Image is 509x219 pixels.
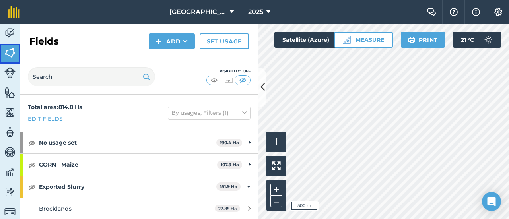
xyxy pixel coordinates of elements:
[39,205,72,212] span: Brocklands
[334,32,393,48] button: Measure
[20,176,258,198] div: Exported Slurry151.9 Ha
[28,138,35,147] img: svg+xml;base64,PHN2ZyB4bWxucz0iaHR0cDovL3d3dy53My5vcmcvMjAwMC9zdmciIHdpZHRoPSIxOCIgaGVpZ2h0PSIyNC...
[39,154,217,175] strong: CORN - Maize
[215,205,240,212] span: 22.85 Ha
[4,126,16,138] img: svg+xml;base64,PD94bWwgdmVyc2lvbj0iMS4wIiBlbmNvZGluZz0idXRmLTgiPz4KPCEtLSBHZW5lcmF0b3I6IEFkb2JlIE...
[482,192,501,211] div: Open Intercom Messenger
[427,8,436,16] img: Two speech bubbles overlapping with the left bubble in the forefront
[472,7,480,17] img: svg+xml;base64,PHN2ZyB4bWxucz0iaHR0cDovL3d3dy53My5vcmcvMjAwMC9zdmciIHdpZHRoPSIxNyIgaGVpZ2h0PSIxNy...
[28,67,155,86] input: Search
[149,33,195,49] button: Add
[266,132,286,152] button: i
[4,47,16,59] img: svg+xml;base64,PHN2ZyB4bWxucz0iaHR0cDovL3d3dy53My5vcmcvMjAwMC9zdmciIHdpZHRoPSI1NiIgaGVpZ2h0PSI2MC...
[408,35,416,45] img: svg+xml;base64,PHN2ZyB4bWxucz0iaHR0cDovL3d3dy53My5vcmcvMjAwMC9zdmciIHdpZHRoPSIxOSIgaGVpZ2h0PSIyNC...
[4,186,16,198] img: svg+xml;base64,PD94bWwgdmVyc2lvbj0iMS4wIiBlbmNvZGluZz0idXRmLTgiPz4KPCEtLSBHZW5lcmF0b3I6IEFkb2JlIE...
[275,137,278,147] span: i
[221,162,239,167] strong: 107.9 Ha
[453,32,501,48] button: 21 °C
[209,76,219,84] img: svg+xml;base64,PHN2ZyB4bWxucz0iaHR0cDovL3d3dy53My5vcmcvMjAwMC9zdmciIHdpZHRoPSI1MCIgaGVpZ2h0PSI0MC...
[4,206,16,217] img: svg+xml;base64,PD94bWwgdmVyc2lvbj0iMS4wIiBlbmNvZGluZz0idXRmLTgiPz4KPCEtLSBHZW5lcmF0b3I6IEFkb2JlIE...
[39,132,216,153] strong: No usage set
[493,8,503,16] img: A cog icon
[143,72,150,81] img: svg+xml;base64,PHN2ZyB4bWxucz0iaHR0cDovL3d3dy53My5vcmcvMjAwMC9zdmciIHdpZHRoPSIxOSIgaGVpZ2h0PSIyNC...
[270,196,282,207] button: –
[20,132,258,153] div: No usage set190.4 Ha
[272,161,281,170] img: Four arrows, one pointing top left, one top right, one bottom right and the last bottom left
[220,140,239,145] strong: 190.4 Ha
[343,36,351,44] img: Ruler icon
[4,27,16,39] img: svg+xml;base64,PD94bWwgdmVyc2lvbj0iMS4wIiBlbmNvZGluZz0idXRmLTgiPz4KPCEtLSBHZW5lcmF0b3I6IEFkb2JlIE...
[28,182,35,192] img: svg+xml;base64,PHN2ZyB4bWxucz0iaHR0cDovL3d3dy53My5vcmcvMjAwMC9zdmciIHdpZHRoPSIxOCIgaGVpZ2h0PSIyNC...
[206,68,251,74] div: Visibility: Off
[28,160,35,170] img: svg+xml;base64,PHN2ZyB4bWxucz0iaHR0cDovL3d3dy53My5vcmcvMjAwMC9zdmciIHdpZHRoPSIxOCIgaGVpZ2h0PSIyNC...
[248,7,263,17] span: 2025
[4,67,16,78] img: svg+xml;base64,PD94bWwgdmVyc2lvbj0iMS4wIiBlbmNvZGluZz0idXRmLTgiPz4KPCEtLSBHZW5lcmF0b3I6IEFkb2JlIE...
[461,32,474,48] span: 21 ° C
[270,184,282,196] button: +
[8,6,20,18] img: fieldmargin Logo
[401,32,445,48] button: Print
[4,166,16,178] img: svg+xml;base64,PD94bWwgdmVyc2lvbj0iMS4wIiBlbmNvZGluZz0idXRmLTgiPz4KPCEtLSBHZW5lcmF0b3I6IEFkb2JlIE...
[28,103,83,110] strong: Total area : 814.8 Ha
[4,107,16,118] img: svg+xml;base64,PHN2ZyB4bWxucz0iaHR0cDovL3d3dy53My5vcmcvMjAwMC9zdmciIHdpZHRoPSI1NiIgaGVpZ2h0PSI2MC...
[20,154,258,175] div: CORN - Maize107.9 Ha
[29,35,59,48] h2: Fields
[238,76,248,84] img: svg+xml;base64,PHN2ZyB4bWxucz0iaHR0cDovL3d3dy53My5vcmcvMjAwMC9zdmciIHdpZHRoPSI1MCIgaGVpZ2h0PSI0MC...
[156,37,161,46] img: svg+xml;base64,PHN2ZyB4bWxucz0iaHR0cDovL3d3dy53My5vcmcvMjAwMC9zdmciIHdpZHRoPSIxNCIgaGVpZ2h0PSIyNC...
[200,33,249,49] a: Set usage
[274,32,351,48] button: Satellite (Azure)
[220,184,237,189] strong: 151.9 Ha
[223,76,233,84] img: svg+xml;base64,PHN2ZyB4bWxucz0iaHR0cDovL3d3dy53My5vcmcvMjAwMC9zdmciIHdpZHRoPSI1MCIgaGVpZ2h0PSI0MC...
[4,146,16,158] img: svg+xml;base64,PD94bWwgdmVyc2lvbj0iMS4wIiBlbmNvZGluZz0idXRmLTgiPz4KPCEtLSBHZW5lcmF0b3I6IEFkb2JlIE...
[168,107,251,119] button: By usages, Filters (1)
[449,8,458,16] img: A question mark icon
[169,7,227,17] span: [GEOGRAPHIC_DATA]
[4,87,16,99] img: svg+xml;base64,PHN2ZyB4bWxucz0iaHR0cDovL3d3dy53My5vcmcvMjAwMC9zdmciIHdpZHRoPSI1NiIgaGVpZ2h0PSI2MC...
[39,176,216,198] strong: Exported Slurry
[480,32,496,48] img: svg+xml;base64,PD94bWwgdmVyc2lvbj0iMS4wIiBlbmNvZGluZz0idXRmLTgiPz4KPCEtLSBHZW5lcmF0b3I6IEFkb2JlIE...
[28,114,63,123] a: Edit fields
